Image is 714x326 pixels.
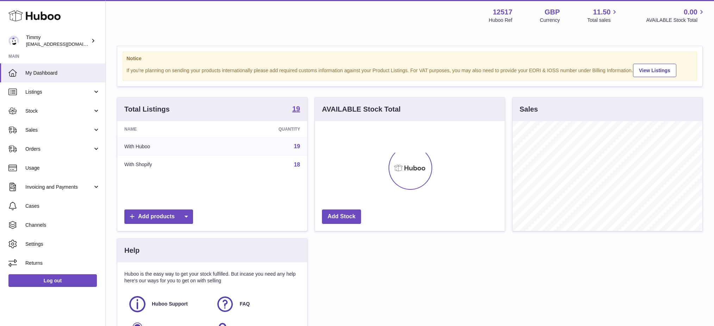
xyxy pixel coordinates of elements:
[26,34,89,48] div: Timmy
[128,295,209,314] a: Huboo Support
[646,7,706,24] a: 0.00 AVAILABLE Stock Total
[8,36,19,46] img: internalAdmin-12517@internal.huboo.com
[294,162,300,168] a: 18
[25,165,100,171] span: Usage
[152,301,188,307] span: Huboo Support
[545,7,560,17] strong: GBP
[646,17,706,24] span: AVAILABLE Stock Total
[117,121,220,137] th: Name
[25,70,100,76] span: My Dashboard
[26,41,104,47] span: [EMAIL_ADDRESS][DOMAIN_NAME]
[322,209,361,224] a: Add Stock
[25,260,100,267] span: Returns
[587,7,619,24] a: 11.50 Total sales
[124,246,139,255] h3: Help
[126,55,693,62] strong: Notice
[633,64,676,77] a: View Listings
[587,17,619,24] span: Total sales
[8,274,97,287] a: Log out
[593,7,610,17] span: 11.50
[292,105,300,114] a: 19
[216,295,296,314] a: FAQ
[25,241,100,247] span: Settings
[25,222,100,228] span: Channels
[25,203,100,209] span: Cases
[117,137,220,156] td: With Huboo
[489,17,513,24] div: Huboo Ref
[126,63,693,77] div: If you're planning on sending your products internationally please add required customs informati...
[684,7,697,17] span: 0.00
[292,105,300,112] strong: 19
[25,127,93,133] span: Sales
[322,105,401,114] h3: AVAILABLE Stock Total
[540,17,560,24] div: Currency
[117,156,220,174] td: With Shopify
[25,89,93,95] span: Listings
[220,121,307,137] th: Quantity
[294,143,300,149] a: 19
[25,146,93,152] span: Orders
[124,209,193,224] a: Add products
[25,108,93,114] span: Stock
[493,7,513,17] strong: 12517
[124,271,300,284] p: Huboo is the easy way to get your stock fulfilled. But incase you need any help here's our ways f...
[124,105,170,114] h3: Total Listings
[520,105,538,114] h3: Sales
[240,301,250,307] span: FAQ
[25,184,93,190] span: Invoicing and Payments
